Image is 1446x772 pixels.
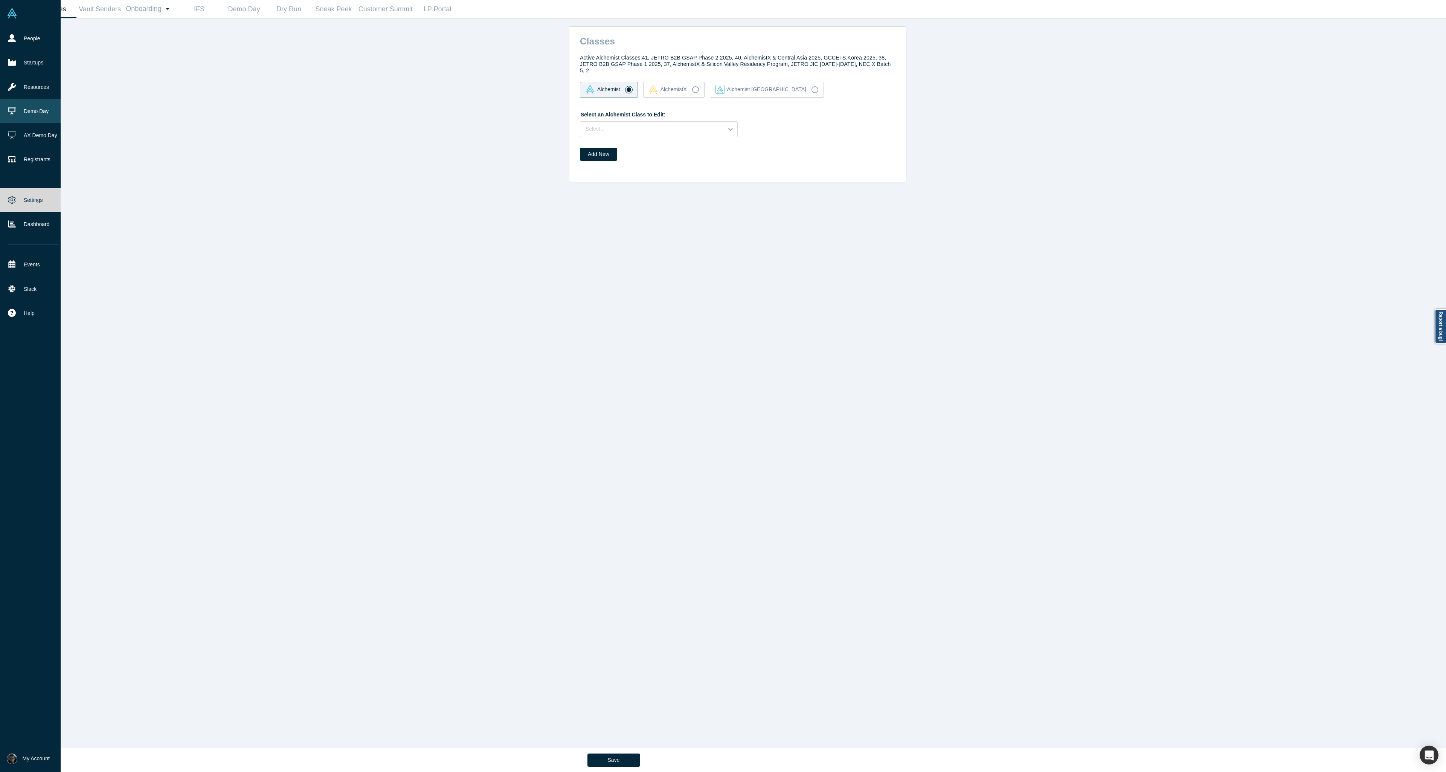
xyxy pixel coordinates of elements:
a: IFS [177,0,221,18]
div: Alchemist [586,85,620,94]
a: Report a bug! [1435,309,1446,344]
img: Rami Chousein's Account [7,754,17,764]
a: LP Portal [415,0,460,18]
a: Dry Run [266,0,311,18]
span: My Account [23,755,50,763]
h4: Active Alchemist Classes: 41, JETRO B2B GSAP Phase 2 2025, 40, AlchemistX & Central Asia 2025, GC... [580,55,895,73]
h2: Classes [572,32,906,47]
label: Select an Alchemist Class to Edit: [580,108,665,119]
div: Alchemist [GEOGRAPHIC_DATA] [715,85,806,94]
img: alchemistx Vault Logo [649,84,658,95]
a: Vault Senders [76,0,123,18]
img: Alchemist Vault Logo [7,8,17,18]
a: Customer Summit [356,0,415,18]
img: alchemist Vault Logo [586,85,595,94]
button: My Account [7,754,50,764]
button: Save [587,754,640,767]
a: Demo Day [221,0,266,18]
button: Add New [580,148,617,161]
a: Sneak Peek [311,0,356,18]
a: Onboarding [123,0,177,18]
span: Help [24,309,35,317]
div: AlchemistX [649,84,687,95]
img: alchemist_aj Vault Logo [715,85,725,94]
